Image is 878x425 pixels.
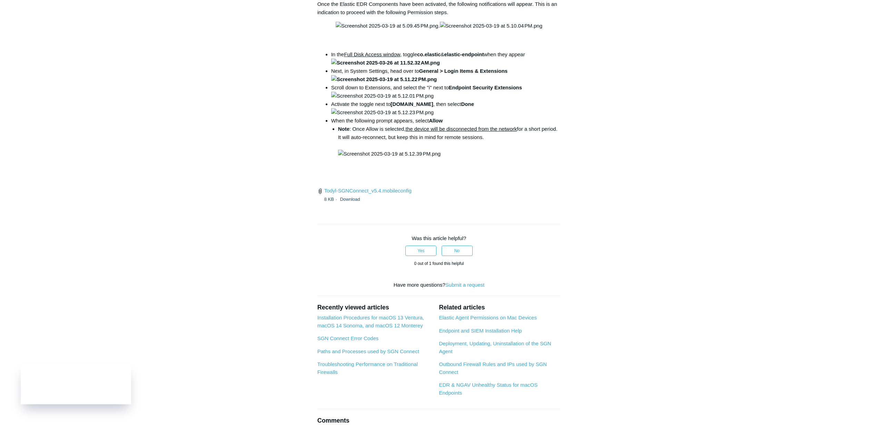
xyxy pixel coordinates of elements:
[412,235,466,241] span: Was this article helpful?
[331,83,561,100] li: Scroll down to Extensions, and select the "i" next to
[331,67,561,83] li: Next, in System Settings, head over to
[331,68,507,82] strong: General > Login Items & Extensions
[331,108,434,117] img: Screenshot 2025-03-19 at 5.12.23 PM.png
[405,246,436,256] button: This article was helpful
[338,126,349,132] strong: Note
[439,315,536,320] a: Elastic Agent Permissions on Mac Devices
[338,150,441,158] img: Screenshot 2025-03-19 at 5.12.39 PM.png
[336,22,438,30] img: Screenshot 2025-03-19 at 5.09.45 PM.png
[317,281,561,289] div: Have more questions?
[317,315,424,328] a: Installation Procedures for macOS 13 Ventura, macOS 14 Sonoma, and macOS 12 Monterey
[439,361,547,375] a: Outbound Firewall Rules and IPs used by SGN Connect
[442,246,473,256] button: This article was not helpful
[340,197,360,202] a: Download
[317,348,419,354] a: Paths and Processes used by SGN Connect
[429,118,443,123] strong: Allow
[331,75,437,83] img: Screenshot 2025-03-19 at 5.11.22 PM.png
[331,100,561,117] li: Activate the toggle next to , then select
[391,101,433,107] strong: [DOMAIN_NAME]
[21,365,131,404] iframe: Todyl Status
[417,51,441,57] strong: co.elastic
[324,197,339,202] span: 8 KB
[439,328,522,334] a: Endpoint and SIEM Installation Help
[449,85,522,90] strong: Endpoint Security Extensions
[331,92,434,100] img: Screenshot 2025-03-19 at 5.12.01 PM.png
[317,303,432,312] h2: Recently viewed articles
[331,59,440,67] img: Screenshot 2025-03-26 at 11.52.32 AM.png
[324,188,412,194] a: Todyl-SGNConnect_v5.4.mobileconfig
[317,335,379,341] a: SGN Connect Error Codes
[439,382,537,396] a: EDR & NGAV Unhealthy Status for macOS Endpoints
[445,282,484,288] a: Submit a request
[444,51,484,57] strong: elastic-endpoint
[317,22,561,30] p: .
[440,22,542,30] img: Screenshot 2025-03-19 at 5.10.04 PM.png
[439,340,551,354] a: Deployment, Updating, Uninstallation of the SGN Agent
[344,51,400,57] span: Full Disk Access window
[317,361,418,375] a: Troubleshooting Performance on Traditional Firewalls
[461,101,474,107] strong: Done
[439,303,561,312] h2: Related articles
[414,261,464,266] span: 0 out of 1 found this helpful
[338,125,561,158] li: : Once Allow is selected, for a short period. It will auto-reconnect, but keep this in mind for r...
[406,126,517,132] span: the device will be disconnected from the network
[331,117,561,158] li: When the following prompt appears, select
[331,50,561,67] li: In the , toggle & when they appear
